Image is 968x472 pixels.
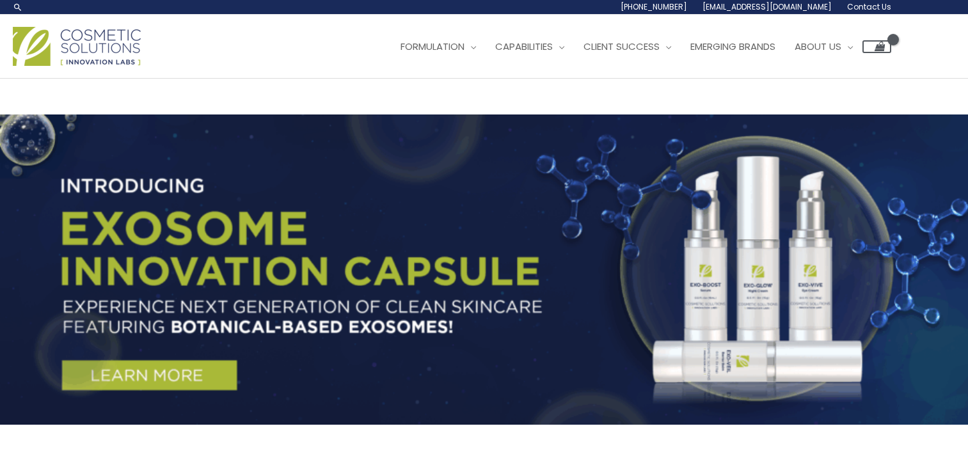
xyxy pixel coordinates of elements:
[381,28,891,66] nav: Site Navigation
[401,40,464,53] span: Formulation
[486,28,574,66] a: Capabilities
[681,28,785,66] a: Emerging Brands
[785,28,862,66] a: About Us
[13,27,141,66] img: Cosmetic Solutions Logo
[702,1,832,12] span: [EMAIL_ADDRESS][DOMAIN_NAME]
[495,40,553,53] span: Capabilities
[795,40,841,53] span: About Us
[621,1,687,12] span: [PHONE_NUMBER]
[862,40,891,53] a: View Shopping Cart, empty
[574,28,681,66] a: Client Success
[690,40,775,53] span: Emerging Brands
[847,1,891,12] span: Contact Us
[583,40,660,53] span: Client Success
[391,28,486,66] a: Formulation
[13,2,23,12] a: Search icon link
